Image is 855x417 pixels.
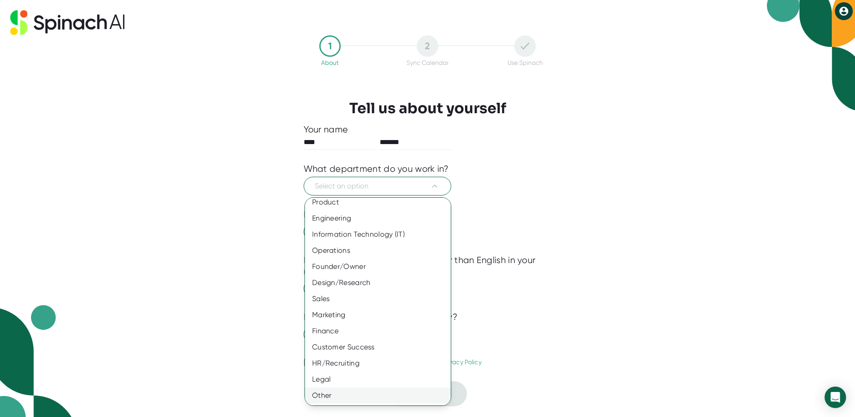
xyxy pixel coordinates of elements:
div: Other [305,387,457,404]
div: Sales [305,291,457,307]
div: Marketing [305,307,457,323]
div: Open Intercom Messenger [825,387,846,408]
div: Information Technology (IT) [305,226,457,243]
div: Founder/Owner [305,259,457,275]
div: Customer Success [305,339,457,355]
div: Engineering [305,210,457,226]
div: Product [305,194,457,210]
div: HR/Recruiting [305,355,457,371]
div: Finance [305,323,457,339]
div: Operations [305,243,457,259]
div: Design/Research [305,275,457,291]
div: Legal [305,371,457,387]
